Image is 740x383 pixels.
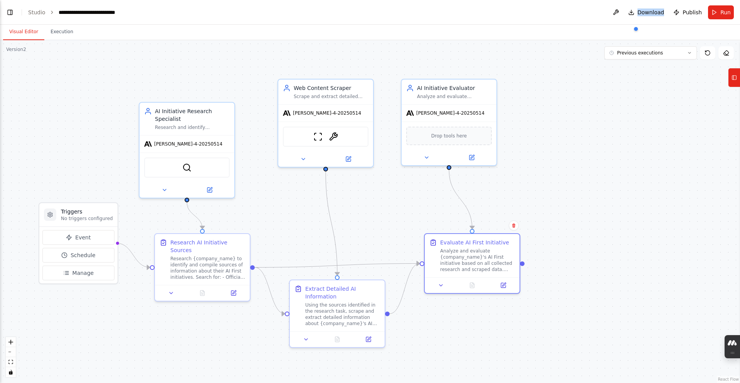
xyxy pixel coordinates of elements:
[3,24,44,40] button: Visual Editor
[390,260,420,318] g: Edge from e19453ed-f83a-4298-b1a8-67e732bd2446 to 6815b482-401c-41c7-8b0c-3405897bf527
[355,335,382,344] button: Open in side panel
[6,46,26,53] div: Version 2
[6,367,16,377] button: toggle interactivity
[42,230,114,245] button: Event
[154,233,251,302] div: Research AI Initiative SourcesResearch {company_name} to identify and compile sources of informat...
[42,266,114,280] button: Manage
[139,102,235,198] div: AI Initiative Research SpecialistResearch and identify companies with AI First initiatives by sea...
[28,8,124,16] nav: breadcrumb
[417,93,492,100] div: Analyze and evaluate {company_name}'s AI First initiative based on collected data, scoring their ...
[450,153,493,162] button: Open in side panel
[625,5,668,19] button: Download
[5,7,15,18] button: Show left sidebar
[440,239,509,246] div: Evaluate AI First Initiative
[440,248,515,273] div: Analyze and evaluate {company_name}'s AI First initiative based on all collected research and scr...
[75,234,91,241] span: Event
[6,357,16,367] button: fit view
[294,93,368,100] div: Scrape and extract detailed information from company websites, press releases, and news articles ...
[683,8,702,16] span: Publish
[417,84,492,92] div: AI Initiative Evaluator
[289,280,385,348] div: Extract Detailed AI InformationUsing the sources identified in the research task, scrape and extr...
[490,281,516,290] button: Open in side panel
[39,202,118,284] div: TriggersNo triggers configuredEventScheduleManage
[326,154,370,164] button: Open in side panel
[720,8,731,16] span: Run
[182,163,192,172] img: SerperDevTool
[321,335,354,344] button: No output available
[155,124,230,130] div: Research and identify companies with AI First initiatives by searching the web for relevant infor...
[117,239,150,271] g: Edge from triggers to e65c73d7-4570-43b8-a3e1-dd42aba9ca85
[42,248,114,263] button: Schedule
[509,220,519,230] button: Delete node
[72,269,94,277] span: Manage
[170,239,245,254] div: Research AI Initiative Sources
[718,377,739,381] a: React Flow attribution
[183,202,206,229] g: Edge from f18e4b89-b59c-4be4-b33e-4229759e2f91 to e65c73d7-4570-43b8-a3e1-dd42aba9ca85
[305,302,380,327] div: Using the sources identified in the research task, scrape and extract detailed information about ...
[154,141,222,147] span: [PERSON_NAME]-4-20250514
[44,24,79,40] button: Execution
[255,260,420,271] g: Edge from e65c73d7-4570-43b8-a3e1-dd42aba9ca85 to 6815b482-401c-41c7-8b0c-3405897bf527
[416,110,484,116] span: [PERSON_NAME]-4-20250514
[445,170,476,229] g: Edge from 0fa393a5-e7cc-4b45-b222-6db7e1bc2fc6 to 6815b482-401c-41c7-8b0c-3405897bf527
[188,185,231,195] button: Open in side panel
[305,285,380,300] div: Extract Detailed AI Information
[670,5,705,19] button: Publish
[170,256,245,280] div: Research {company_name} to identify and compile sources of information about their AI First initi...
[329,132,338,141] img: SerperScrapeWebsiteTool
[155,107,230,123] div: AI Initiative Research Specialist
[424,233,520,294] div: Evaluate AI First InitiativeAnalyze and evaluate {company_name}'s AI First initiative based on al...
[617,50,663,56] span: Previous executions
[401,79,497,166] div: AI Initiative EvaluatorAnalyze and evaluate {company_name}'s AI First initiative based on collect...
[61,215,113,222] p: No triggers configured
[637,8,664,16] span: Download
[28,9,45,15] a: Studio
[6,337,16,377] div: React Flow controls
[277,79,374,168] div: Web Content ScraperScrape and extract detailed information from company websites, press releases,...
[61,208,113,215] h3: Triggers
[220,288,247,298] button: Open in side panel
[456,281,489,290] button: No output available
[294,84,368,92] div: Web Content Scraper
[186,288,219,298] button: No output available
[293,110,361,116] span: [PERSON_NAME]-4-20250514
[255,264,285,318] g: Edge from e65c73d7-4570-43b8-a3e1-dd42aba9ca85 to e19453ed-f83a-4298-b1a8-67e732bd2446
[71,251,95,259] span: Schedule
[6,337,16,347] button: zoom in
[6,347,16,357] button: zoom out
[322,171,341,275] g: Edge from c027e93f-2d2b-423c-a71b-9d44467c6a1f to e19453ed-f83a-4298-b1a8-67e732bd2446
[604,46,697,59] button: Previous executions
[708,5,734,19] button: Run
[431,132,467,140] span: Drop tools here
[313,132,323,141] img: ScrapeWebsiteTool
